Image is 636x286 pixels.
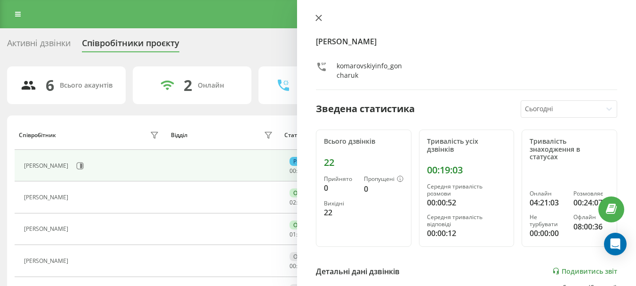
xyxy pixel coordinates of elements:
div: 00:00:12 [427,228,507,239]
div: Онлайн [530,190,565,197]
div: 08:00:36 [573,221,609,232]
div: Детальні дані дзвінків [316,266,400,277]
div: Open Intercom Messenger [604,233,627,255]
div: 6 [46,76,54,94]
div: Онлайн [290,188,319,197]
div: Онлайн [198,82,224,90]
span: 01 [290,230,296,238]
div: 0 [364,183,403,195]
div: Статус [284,132,303,139]
div: Розмовляє [290,157,327,166]
div: 00:00:52 [427,197,507,208]
div: 2 [184,76,192,94]
div: Активні дзвінки [7,38,71,53]
div: 04:21:03 [530,197,565,208]
div: Зведена статистика [316,102,415,116]
span: 02 [290,198,296,206]
div: Офлайн [573,214,609,221]
div: Розмовляє [573,190,609,197]
div: Пропущені [364,176,403,183]
div: : : [290,263,312,270]
span: 00 [290,167,296,175]
div: Вихідні [324,200,356,207]
div: [PERSON_NAME] [24,163,71,169]
div: 00:24:07 [573,197,609,208]
div: [PERSON_NAME] [24,226,71,232]
div: komarovskiyinfo_goncharuk [337,61,404,80]
div: Всього дзвінків [324,138,403,146]
div: Відділ [171,132,187,139]
div: : : [290,199,312,206]
div: 0 [324,182,356,194]
div: Співробітник [19,132,56,139]
div: Не турбувати [530,214,565,228]
div: Середня тривалість розмови [427,183,507,197]
div: [PERSON_NAME] [24,194,71,201]
div: 00:19:03 [427,164,507,176]
div: Офлайн [290,252,320,261]
div: Середня тривалість відповіді [427,214,507,228]
div: Всього акаунтів [60,82,113,90]
div: 22 [324,157,403,168]
div: Тривалість знаходження в статусах [530,138,609,161]
div: Тривалість усіх дзвінків [427,138,507,154]
div: Співробітники проєкту [82,38,179,53]
a: Подивитись звіт [552,267,617,275]
h4: [PERSON_NAME] [316,36,617,47]
span: 00 [290,262,296,270]
div: 22 [324,207,356,218]
div: Онлайн [290,221,319,229]
div: [PERSON_NAME] [24,258,71,264]
div: : : [290,168,312,174]
div: 00:00:00 [530,228,565,239]
div: Прийнято [324,176,356,182]
div: : : [290,231,312,238]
